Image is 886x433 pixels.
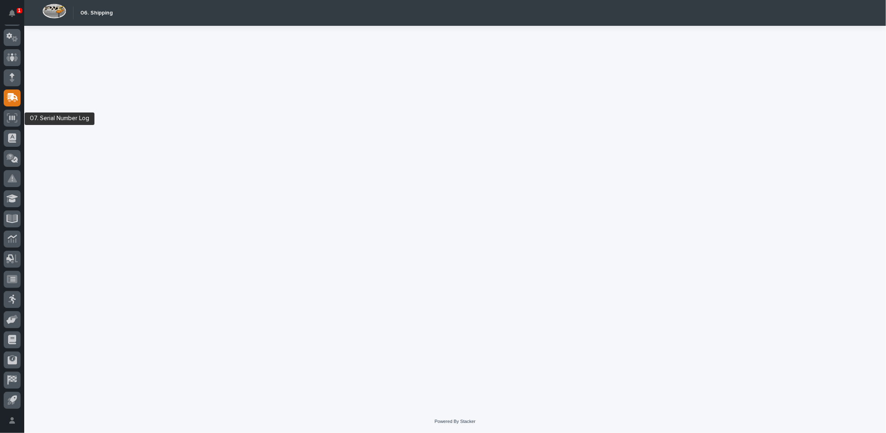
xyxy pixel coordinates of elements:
a: Powered By Stacker [435,419,475,424]
img: Workspace Logo [42,4,66,19]
button: Notifications [4,5,21,22]
div: Notifications1 [10,10,21,23]
p: 1 [18,8,21,13]
h2: 06. Shipping [80,10,113,17]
